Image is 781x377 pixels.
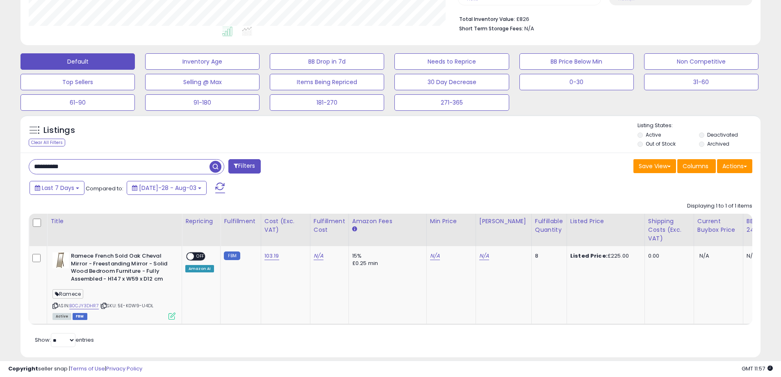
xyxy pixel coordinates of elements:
[71,252,171,285] b: Ramece French Sold Oak Cheval Mirror - Freestanding Mirror - Solid Wood Bedroom Furniture - Fully...
[139,184,196,192] span: [DATE]-28 - Aug-03
[742,365,773,372] span: 2025-08-11 11:57 GMT
[270,74,384,90] button: Items Being Repriced
[314,217,345,234] div: Fulfillment Cost
[479,217,528,226] div: [PERSON_NAME]
[52,289,83,299] span: Ramece
[687,202,752,210] div: Displaying 1 to 1 of 1 items
[646,140,676,147] label: Out of Stock
[519,74,634,90] button: 0-30
[535,217,563,234] div: Fulfillable Quantity
[185,217,217,226] div: Repricing
[52,252,69,268] img: 31fztD39V8L._SL40_.jpg
[352,217,423,226] div: Amazon Fees
[73,313,87,320] span: FBM
[52,252,175,319] div: ASIN:
[479,252,489,260] a: N/A
[570,252,608,260] b: Listed Price:
[264,252,279,260] a: 103.19
[352,260,420,267] div: £0.25 min
[524,25,534,32] span: N/A
[352,252,420,260] div: 15%
[535,252,560,260] div: 8
[459,16,515,23] b: Total Inventory Value:
[70,365,105,372] a: Terms of Use
[430,252,440,260] a: N/A
[707,140,729,147] label: Archived
[638,122,761,130] p: Listing States:
[224,217,257,226] div: Fulfillment
[8,365,142,373] div: seller snap | |
[644,53,758,70] button: Non Competitive
[394,74,509,90] button: 30 Day Decrease
[42,184,74,192] span: Last 7 Days
[50,217,178,226] div: Title
[699,252,709,260] span: N/A
[633,159,676,173] button: Save View
[707,131,738,138] label: Deactivated
[648,217,690,243] div: Shipping Costs (Exc. VAT)
[194,253,207,260] span: OFF
[747,252,774,260] div: N/A
[35,336,94,344] span: Show: entries
[646,131,661,138] label: Active
[648,252,688,260] div: 0.00
[29,139,65,146] div: Clear All Filters
[394,53,509,70] button: Needs to Reprice
[430,217,472,226] div: Min Price
[677,159,716,173] button: Columns
[106,365,142,372] a: Privacy Policy
[394,94,509,111] button: 271-365
[127,181,207,195] button: [DATE]-28 - Aug-03
[145,94,260,111] button: 91-180
[8,365,38,372] strong: Copyright
[185,265,214,272] div: Amazon AI
[228,159,260,174] button: Filters
[20,53,135,70] button: Default
[145,53,260,70] button: Inventory Age
[100,302,153,309] span: | SKU: 5E-K0W9-U4DL
[20,74,135,90] button: Top Sellers
[697,217,740,234] div: Current Buybox Price
[459,14,746,23] li: £826
[43,125,75,136] h5: Listings
[352,226,357,233] small: Amazon Fees.
[683,162,708,170] span: Columns
[717,159,752,173] button: Actions
[270,53,384,70] button: BB Drop in 7d
[314,252,323,260] a: N/A
[519,53,634,70] button: BB Price Below Min
[145,74,260,90] button: Selling @ Max
[86,185,123,192] span: Compared to:
[459,25,523,32] b: Short Term Storage Fees:
[270,94,384,111] button: 181-270
[570,252,638,260] div: £225.00
[224,251,240,260] small: FBM
[644,74,758,90] button: 31-60
[52,313,71,320] span: All listings currently available for purchase on Amazon
[20,94,135,111] button: 61-90
[69,302,99,309] a: B0CJY3DHR7
[747,217,776,234] div: BB Share 24h.
[264,217,307,234] div: Cost (Exc. VAT)
[30,181,84,195] button: Last 7 Days
[570,217,641,226] div: Listed Price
